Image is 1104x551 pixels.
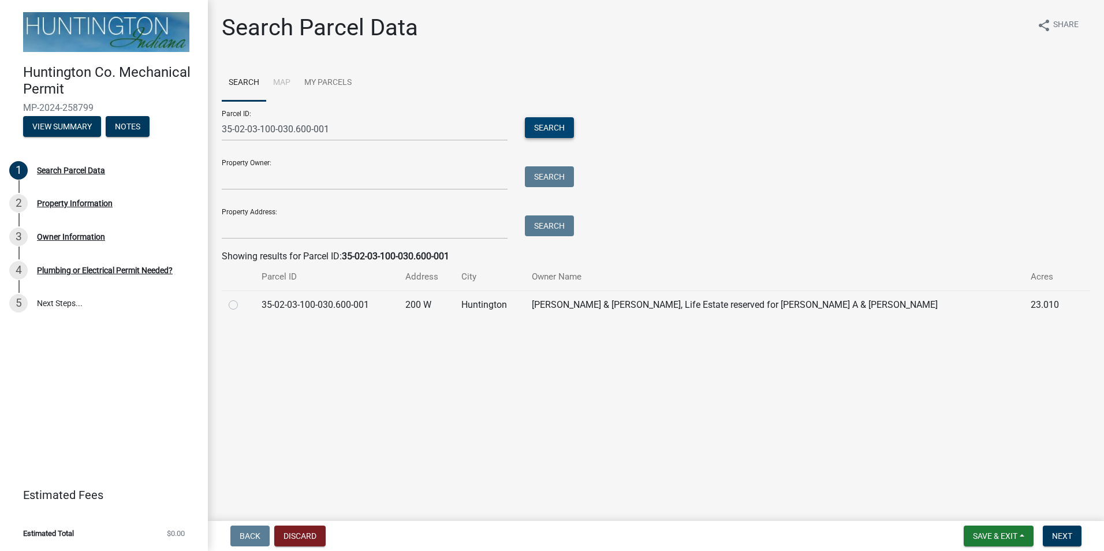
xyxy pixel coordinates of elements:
[9,228,28,246] div: 3
[454,291,525,319] td: Huntington
[525,215,574,236] button: Search
[222,250,1090,263] div: Showing results for Parcel ID:
[525,263,1024,291] th: Owner Name
[23,530,74,537] span: Estimated Total
[37,266,173,274] div: Plumbing or Electrical Permit Needed?
[222,65,266,102] a: Search
[1043,526,1081,546] button: Next
[9,194,28,213] div: 2
[525,117,574,138] button: Search
[1053,18,1079,32] span: Share
[454,263,525,291] th: City
[255,291,398,319] td: 35-02-03-100-030.600-001
[37,233,105,241] div: Owner Information
[23,116,101,137] button: View Summary
[342,251,449,262] strong: 35-02-03-100-030.600-001
[255,263,398,291] th: Parcel ID
[964,526,1034,546] button: Save & Exit
[398,263,454,291] th: Address
[240,531,260,541] span: Back
[1052,531,1072,541] span: Next
[222,14,418,42] h1: Search Parcel Data
[274,526,326,546] button: Discard
[23,102,185,113] span: MP-2024-258799
[23,12,189,52] img: Huntington County, Indiana
[1024,263,1074,291] th: Acres
[167,530,185,537] span: $0.00
[1024,291,1074,319] td: 23.010
[398,291,454,319] td: 200 W
[973,531,1017,541] span: Save & Exit
[525,166,574,187] button: Search
[9,294,28,312] div: 5
[37,166,105,174] div: Search Parcel Data
[297,65,359,102] a: My Parcels
[1037,18,1051,32] i: share
[525,291,1024,319] td: [PERSON_NAME] & [PERSON_NAME], Life Estate reserved for [PERSON_NAME] A & [PERSON_NAME]
[9,483,189,507] a: Estimated Fees
[230,526,270,546] button: Back
[106,116,150,137] button: Notes
[23,122,101,132] wm-modal-confirm: Summary
[106,122,150,132] wm-modal-confirm: Notes
[9,161,28,180] div: 1
[23,64,199,98] h4: Huntington Co. Mechanical Permit
[37,199,113,207] div: Property Information
[1028,14,1088,36] button: shareShare
[9,261,28,280] div: 4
